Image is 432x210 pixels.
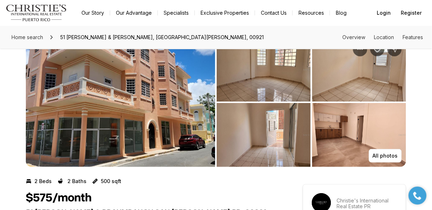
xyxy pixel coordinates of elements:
[67,178,86,184] p: 2 Baths
[158,8,194,18] a: Specialists
[388,42,402,56] button: Share Property: 51 PILAR & BRAUMBAUGH
[255,8,292,18] button: Contact Us
[374,34,394,40] a: Skip to: Location
[343,34,366,40] a: Skip to: Overview
[6,4,67,22] img: logo
[110,8,158,18] a: Our Advantage
[373,153,398,159] p: All photos
[343,34,423,40] nav: Page section menu
[11,34,43,40] span: Home search
[330,8,352,18] a: Blog
[26,191,91,205] h1: $575/month
[337,198,397,209] p: Christie's International Real Estate PR
[26,38,215,167] li: 1 of 8
[401,10,422,16] span: Register
[377,10,391,16] span: Login
[26,38,215,167] button: View image gallery
[353,42,367,56] button: Property options
[293,8,330,18] a: Resources
[57,32,267,43] span: 51 [PERSON_NAME] & [PERSON_NAME], [GEOGRAPHIC_DATA][PERSON_NAME], 00921
[370,42,385,56] button: Save Property: 51 PILAR & BRAUMBAUGH
[195,8,255,18] a: Exclusive Properties
[403,34,423,40] a: Skip to: Features
[217,38,406,167] li: 2 of 8
[101,178,121,184] p: 500 sqft
[217,38,311,102] button: View image gallery
[312,103,406,167] button: View image gallery
[397,6,426,20] button: Register
[217,103,311,167] button: View image gallery
[26,38,406,167] div: Listing Photos
[34,178,52,184] p: 2 Beds
[76,8,110,18] a: Our Story
[373,6,395,20] button: Login
[9,32,46,43] a: Home search
[369,149,402,163] button: All photos
[312,38,406,102] button: View image gallery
